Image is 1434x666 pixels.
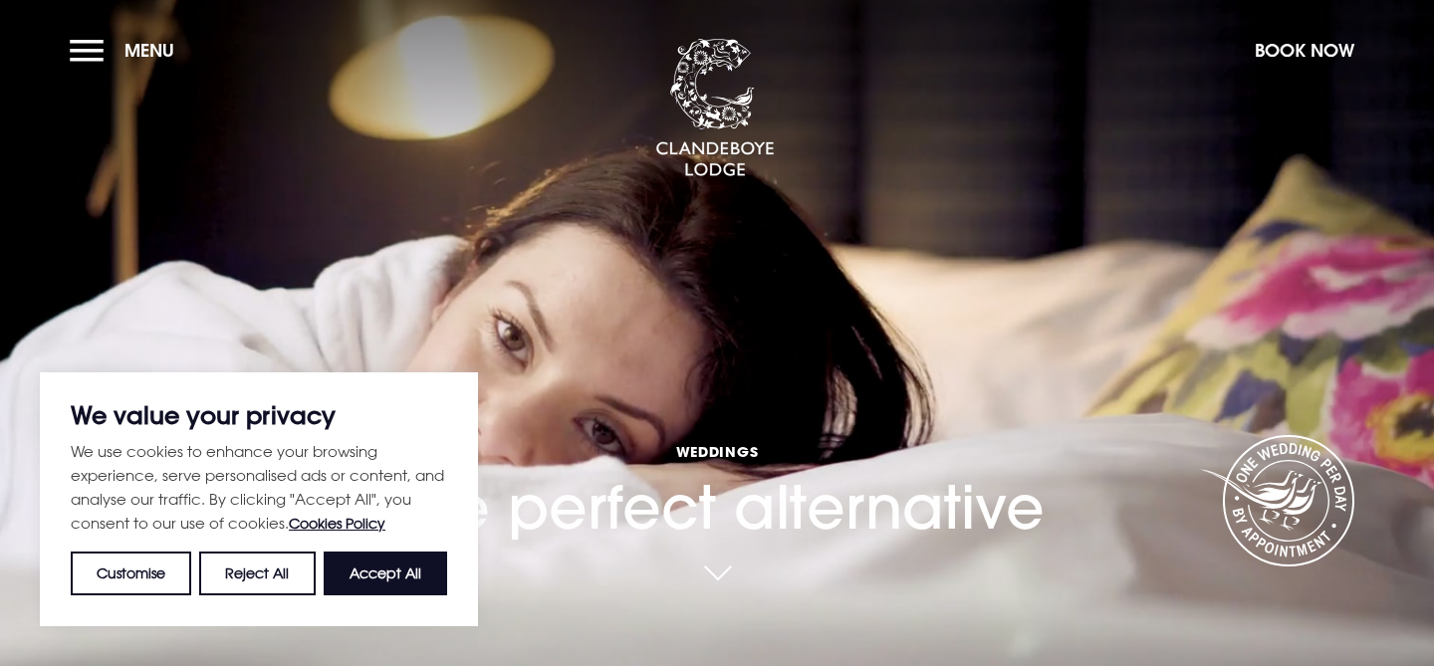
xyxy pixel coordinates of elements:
button: Accept All [324,552,447,595]
button: Menu [70,29,184,72]
button: Reject All [199,552,315,595]
button: Customise [71,552,191,595]
p: We use cookies to enhance your browsing experience, serve personalised ads or content, and analys... [71,439,447,536]
p: We value your privacy [71,403,447,427]
h1: The perfect alternative [390,359,1045,543]
span: Menu [124,39,174,62]
button: Book Now [1245,29,1364,72]
span: Weddings [390,442,1045,461]
a: Cookies Policy [289,515,385,532]
div: We value your privacy [40,372,478,626]
img: Clandeboye Lodge [655,39,775,178]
